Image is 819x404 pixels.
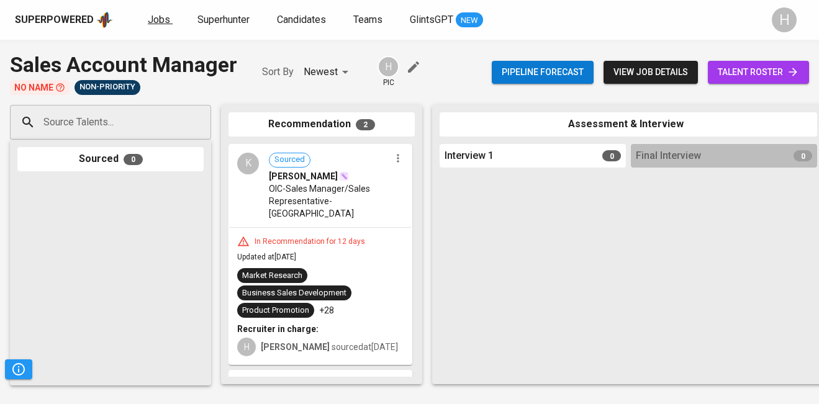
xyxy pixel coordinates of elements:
div: Product Promotion [242,305,309,316]
div: Sales Account Manager [10,50,237,80]
b: [PERSON_NAME] [261,342,330,352]
div: Newest [304,61,353,84]
div: pic [378,56,399,88]
span: [PERSON_NAME] [269,170,338,182]
span: Superhunter [197,14,250,25]
b: Recruiter in charge: [237,324,319,334]
div: Not Responsive [75,80,140,95]
span: OIC-Sales Manager/Sales Representative-[GEOGRAPHIC_DATA] [269,182,390,220]
p: +28 [319,304,334,316]
button: Pipeline Triggers [5,359,32,379]
div: Assessment & Interview [440,112,817,137]
a: GlintsGPT NEW [410,12,483,28]
div: Sourced [17,147,204,171]
a: Teams [353,12,385,28]
span: sourced at [DATE] [261,342,398,352]
div: H [237,338,256,356]
div: H [378,56,399,78]
span: 0 [124,154,143,165]
img: magic_wand.svg [339,171,349,181]
span: view job details [613,65,688,80]
a: Candidates [277,12,328,28]
span: talent roster [718,65,799,80]
span: Pipeline forecast [502,65,584,80]
div: Recommendation [229,112,415,137]
img: app logo [96,11,113,29]
button: Pipeline forecast [492,61,594,84]
button: view job details [604,61,698,84]
a: Superhunter [197,12,252,28]
p: Newest [304,65,338,79]
span: Final Interview [636,149,701,163]
a: talent roster [708,61,809,84]
a: Jobs [148,12,173,28]
div: KSourced[PERSON_NAME]OIC-Sales Manager/Sales Representative-[GEOGRAPHIC_DATA]In Recommendation fo... [229,144,412,366]
span: 0 [602,150,621,161]
div: H [772,7,797,32]
span: Jobs [148,14,170,25]
span: GlintsGPT [410,14,453,25]
span: Teams [353,14,382,25]
div: K [237,153,259,174]
div: Market Research [242,270,302,282]
span: 0 [794,150,812,161]
span: Interview 1 [445,149,494,163]
button: Open [204,121,207,123]
div: Superpowered [15,13,94,27]
div: In Recommendation for 12 days [250,236,370,247]
span: NEW [456,14,483,27]
span: Non-Priority [75,81,140,93]
span: Updated at [DATE] [237,253,296,261]
p: Sort By [262,65,294,79]
span: 2 [356,119,375,130]
div: Business Sales Development [242,287,346,299]
p: No Name [10,80,70,95]
span: Candidates [277,14,326,25]
span: Sourced [269,154,310,166]
a: Superpoweredapp logo [15,11,113,29]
